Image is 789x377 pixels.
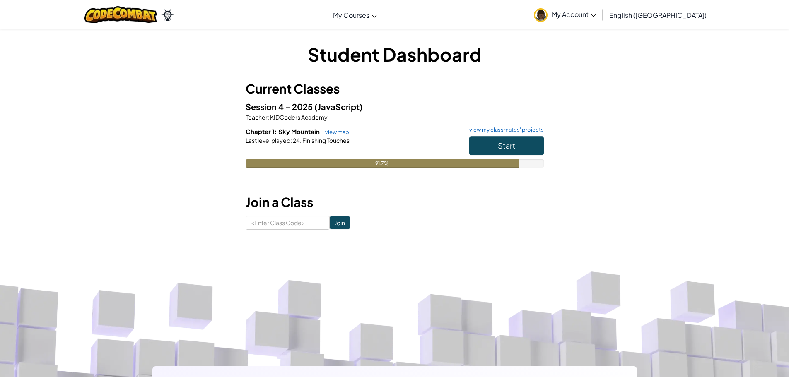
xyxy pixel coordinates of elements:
span: My Courses [333,11,369,19]
span: 24. [292,137,302,144]
span: Teacher [246,113,268,121]
span: KIDCoders Academy [269,113,328,121]
img: CodeCombat logo [84,6,157,23]
a: English ([GEOGRAPHIC_DATA]) [605,4,711,26]
a: My Account [530,2,600,28]
span: Session 4 - 2025 [246,101,314,112]
h3: Current Classes [246,79,544,98]
span: My Account [552,10,596,19]
span: Chapter 1: Sky Mountain [246,127,321,135]
span: : [290,137,292,144]
input: <Enter Class Code> [246,216,330,230]
span: Last level played [246,137,290,144]
button: Start [469,136,544,155]
span: (JavaScript) [314,101,363,112]
a: view map [321,129,349,135]
span: : [268,113,269,121]
div: 91.7% [246,159,519,168]
span: Start [498,141,515,150]
img: Ozaria [161,9,174,21]
a: My Courses [329,4,381,26]
a: view my classmates' projects [465,127,544,132]
span: English ([GEOGRAPHIC_DATA]) [609,11,707,19]
img: avatar [534,8,548,22]
span: Finishing Touches [302,137,350,144]
h1: Student Dashboard [246,41,544,67]
h3: Join a Class [246,193,544,211]
input: Join [330,216,350,229]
